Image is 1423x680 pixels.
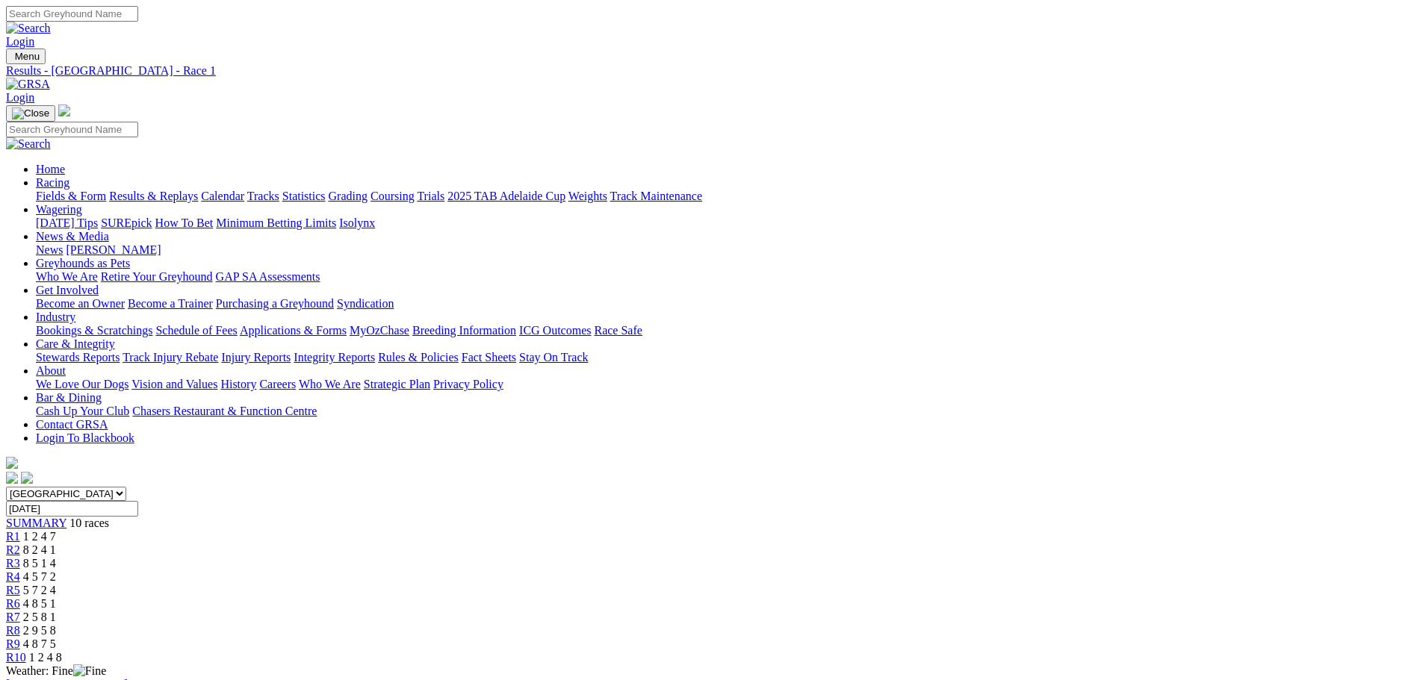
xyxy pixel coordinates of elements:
span: R9 [6,637,20,650]
a: ICG Outcomes [519,324,591,337]
span: Menu [15,51,40,62]
a: Calendar [201,190,244,202]
span: 4 5 7 2 [23,570,56,583]
a: Home [36,163,65,175]
a: Login To Blackbook [36,431,134,444]
a: MyOzChase [350,324,409,337]
a: Become an Owner [36,297,125,310]
img: Fine [73,664,106,678]
a: Breeding Information [412,324,516,337]
a: Fields & Form [36,190,106,202]
a: R6 [6,597,20,610]
a: Login [6,91,34,104]
a: Bookings & Scratchings [36,324,152,337]
a: R8 [6,624,20,637]
img: twitter.svg [21,472,33,484]
a: Strategic Plan [364,378,430,390]
a: Get Involved [36,284,99,296]
span: Weather: Fine [6,664,106,677]
img: GRSA [6,78,50,91]
a: Schedule of Fees [155,324,237,337]
a: Integrity Reports [294,351,375,364]
a: [PERSON_NAME] [66,243,161,256]
img: logo-grsa-white.png [6,457,18,469]
a: How To Bet [155,216,214,229]
div: News & Media [36,243,1417,257]
img: Search [6,22,51,35]
a: Racing [36,176,69,189]
a: Cash Up Your Club [36,405,129,417]
img: Search [6,137,51,151]
span: 5 7 2 4 [23,584,56,596]
a: Purchasing a Greyhound [216,297,334,310]
a: Retire Your Greyhound [101,270,213,283]
a: Stewards Reports [36,351,120,364]
a: Chasers Restaurant & Function Centre [132,405,317,417]
a: 2025 TAB Adelaide Cup [447,190,565,202]
a: Wagering [36,203,82,216]
a: About [36,364,66,377]
span: 2 9 5 8 [23,624,56,637]
a: R3 [6,557,20,570]
span: 2 5 8 1 [23,611,56,623]
div: Industry [36,324,1417,337]
span: 4 8 5 1 [23,597,56,610]
div: About [36,378,1417,391]
a: R1 [6,530,20,543]
a: Applications & Forms [240,324,347,337]
input: Search [6,122,138,137]
span: R7 [6,611,20,623]
a: Race Safe [594,324,642,337]
div: Racing [36,190,1417,203]
a: Injury Reports [221,351,291,364]
a: Care & Integrity [36,337,115,350]
a: R2 [6,543,20,556]
div: Care & Integrity [36,351,1417,364]
a: Login [6,35,34,48]
a: SUREpick [101,216,152,229]
a: SUMMARY [6,517,66,529]
img: logo-grsa-white.png [58,105,70,116]
a: Coursing [371,190,415,202]
span: 1 2 4 7 [23,530,56,543]
a: Track Maintenance [610,190,702,202]
a: Results & Replays [109,190,198,202]
div: Wagering [36,216,1417,230]
a: Bar & Dining [36,391,102,404]
a: Results - [GEOGRAPHIC_DATA] - Race 1 [6,64,1417,78]
a: Rules & Policies [378,351,459,364]
a: Track Injury Rebate [123,351,218,364]
a: Stay On Track [519,351,588,364]
a: Greyhounds as Pets [36,257,130,269]
img: facebook.svg [6,472,18,484]
span: 8 5 1 4 [23,557,56,570]
a: Vision and Values [131,378,217,390]
a: R4 [6,570,20,583]
span: 1 2 4 8 [29,651,62,664]
button: Toggle navigation [6,105,55,122]
span: 8 2 4 1 [23,543,56,556]
a: News [36,243,63,256]
a: Isolynx [339,216,375,229]
a: News & Media [36,230,109,243]
button: Toggle navigation [6,49,46,64]
a: Trials [417,190,444,202]
a: R5 [6,584,20,596]
div: Get Involved [36,297,1417,311]
div: Greyhounds as Pets [36,270,1417,284]
a: History [220,378,256,390]
a: Industry [36,311,75,323]
a: Who We Are [299,378,361,390]
a: Tracks [247,190,279,202]
a: Grading [329,190,368,202]
input: Select date [6,501,138,517]
a: Weights [568,190,607,202]
a: Become a Trainer [128,297,213,310]
span: 4 8 7 5 [23,637,56,650]
input: Search [6,6,138,22]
